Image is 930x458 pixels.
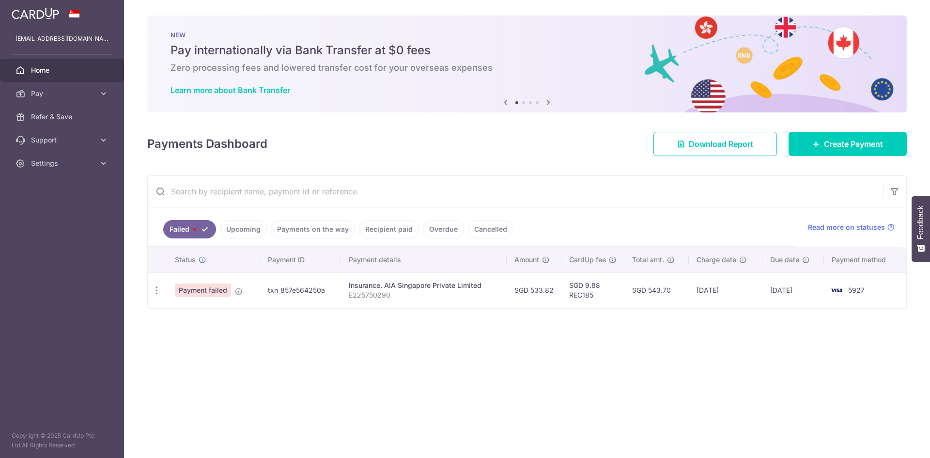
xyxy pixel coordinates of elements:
[170,85,290,95] a: Learn more about Bank Transfer
[916,205,925,239] span: Feedback
[163,220,216,238] a: Failed
[824,247,906,272] th: Payment method
[175,284,231,297] span: Payment failed
[848,286,865,294] span: 5927
[147,16,907,112] img: Bank transfer banner
[260,272,341,308] td: txn_857e564250a
[170,43,883,58] h5: Pay internationally via Bank Transfer at $0 fees
[624,272,689,308] td: SGD 543.70
[31,112,95,122] span: Refer & Save
[170,62,883,74] h6: Zero processing fees and lowered transfer cost for your overseas expenses
[689,272,762,308] td: [DATE]
[561,272,624,308] td: SGD 9.88 REC185
[653,132,777,156] a: Download Report
[349,281,498,290] div: Insurance. AIA Singapore Private Limited
[689,138,753,150] span: Download Report
[271,220,355,238] a: Payments on the way
[175,255,196,265] span: Status
[31,89,95,98] span: Pay
[808,222,895,232] a: Read more on statuses
[912,196,930,262] button: Feedback - Show survey
[423,220,464,238] a: Overdue
[514,255,539,265] span: Amount
[220,220,267,238] a: Upcoming
[15,34,108,44] p: [EMAIL_ADDRESS][DOMAIN_NAME]
[170,31,883,39] p: NEW
[341,247,506,272] th: Payment details
[770,255,799,265] span: Due date
[762,272,824,308] td: [DATE]
[12,8,59,19] img: CardUp
[808,222,885,232] span: Read more on statuses
[697,255,736,265] span: Charge date
[31,135,95,145] span: Support
[569,255,606,265] span: CardUp fee
[148,176,883,207] input: Search by recipient name, payment id or reference
[789,132,907,156] a: Create Payment
[349,290,498,300] p: E225750290
[147,135,267,153] h4: Payments Dashboard
[31,158,95,168] span: Settings
[827,284,846,296] img: Bank Card
[31,65,95,75] span: Home
[260,247,341,272] th: Payment ID
[824,138,883,150] span: Create Payment
[507,272,561,308] td: SGD 533.82
[632,255,664,265] span: Total amt.
[468,220,513,238] a: Cancelled
[359,220,419,238] a: Recipient paid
